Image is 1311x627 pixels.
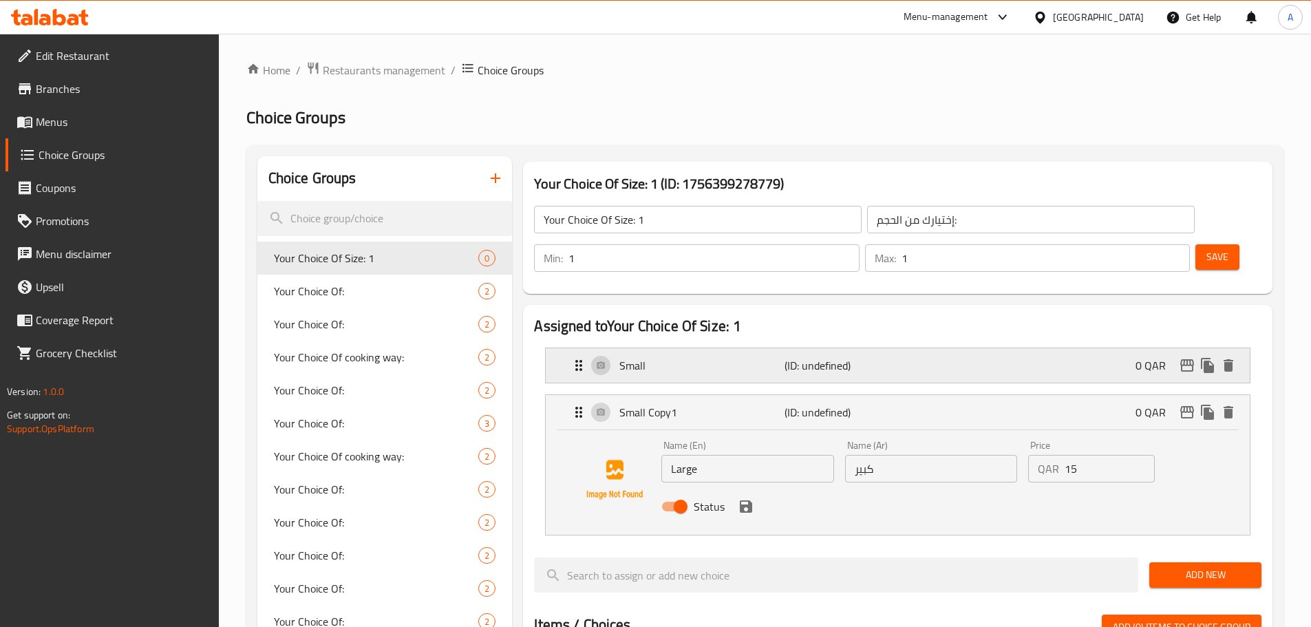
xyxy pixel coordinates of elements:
[479,252,495,265] span: 0
[7,406,70,424] span: Get support on:
[268,168,356,189] h2: Choice Groups
[6,337,219,370] a: Grocery Checklist
[257,341,513,374] div: Your Choice Of cooking way:2
[6,171,219,204] a: Coupons
[274,547,479,564] span: Your Choice Of:
[6,39,219,72] a: Edit Restaurant
[323,62,445,78] span: Restaurants management
[246,62,290,78] a: Home
[479,285,495,298] span: 2
[36,114,208,130] span: Menus
[1053,10,1144,25] div: [GEOGRAPHIC_DATA]
[478,514,495,531] div: Choices
[1149,562,1261,588] button: Add New
[36,246,208,262] span: Menu disclaimer
[1218,355,1239,376] button: delete
[36,312,208,328] span: Coverage Report
[1206,248,1228,266] span: Save
[257,506,513,539] div: Your Choice Of:2
[274,250,479,266] span: Your Choice Of Size: 1
[785,404,895,421] p: (ID: undefined)
[619,357,784,374] p: Small
[534,389,1261,541] li: ExpandSmall Copy1Name (En)Name (Ar)PriceQARStatussave
[274,382,479,398] span: Your Choice Of:
[6,138,219,171] a: Choice Groups
[479,483,495,496] span: 2
[6,72,219,105] a: Branches
[257,275,513,308] div: Your Choice Of:2
[1218,402,1239,423] button: delete
[257,242,513,275] div: Your Choice Of Size: 10
[246,102,345,133] span: Choice Groups
[1177,402,1197,423] button: edit
[296,62,301,78] li: /
[43,383,64,401] span: 1.0.0
[619,404,784,421] p: Small Copy1
[6,105,219,138] a: Menus
[546,348,1250,383] div: Expand
[478,349,495,365] div: Choices
[1197,402,1218,423] button: duplicate
[661,455,833,482] input: Enter name En
[904,9,988,25] div: Menu-management
[6,304,219,337] a: Coverage Report
[534,557,1138,593] input: search
[694,498,725,515] span: Status
[36,345,208,361] span: Grocery Checklist
[544,250,563,266] p: Min:
[534,316,1261,337] h2: Assigned to Your Choice Of Size: 1
[306,61,445,79] a: Restaurants management
[1195,244,1239,270] button: Save
[875,250,896,266] p: Max:
[479,384,495,397] span: 2
[36,213,208,229] span: Promotions
[534,342,1261,389] li: Expand
[571,436,659,524] img: Small Copy1
[36,180,208,196] span: Coupons
[274,481,479,498] span: Your Choice Of:
[478,580,495,597] div: Choices
[7,383,41,401] span: Version:
[546,395,1250,429] div: Expand
[6,270,219,304] a: Upsell
[257,539,513,572] div: Your Choice Of:2
[257,440,513,473] div: Your Choice Of cooking way:2
[478,547,495,564] div: Choices
[257,473,513,506] div: Your Choice Of:2
[451,62,456,78] li: /
[479,351,495,364] span: 2
[478,316,495,332] div: Choices
[478,250,495,266] div: Choices
[1288,10,1293,25] span: A
[1136,357,1177,374] p: 0 QAR
[736,496,756,517] button: save
[478,62,544,78] span: Choice Groups
[6,237,219,270] a: Menu disclaimer
[479,549,495,562] span: 2
[36,279,208,295] span: Upsell
[257,374,513,407] div: Your Choice Of:2
[478,283,495,299] div: Choices
[479,417,495,430] span: 3
[479,516,495,529] span: 2
[274,283,479,299] span: Your Choice Of:
[1038,460,1059,477] p: QAR
[257,308,513,341] div: Your Choice Of:2
[785,357,895,374] p: (ID: undefined)
[478,415,495,432] div: Choices
[479,582,495,595] span: 2
[845,455,1017,482] input: Enter name Ar
[39,147,208,163] span: Choice Groups
[479,450,495,463] span: 2
[478,481,495,498] div: Choices
[246,61,1283,79] nav: breadcrumb
[479,318,495,331] span: 2
[274,316,479,332] span: Your Choice Of:
[274,514,479,531] span: Your Choice Of:
[478,448,495,465] div: Choices
[1160,566,1250,584] span: Add New
[257,572,513,605] div: Your Choice Of:2
[257,201,513,236] input: search
[257,407,513,440] div: Your Choice Of:3
[1177,355,1197,376] button: edit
